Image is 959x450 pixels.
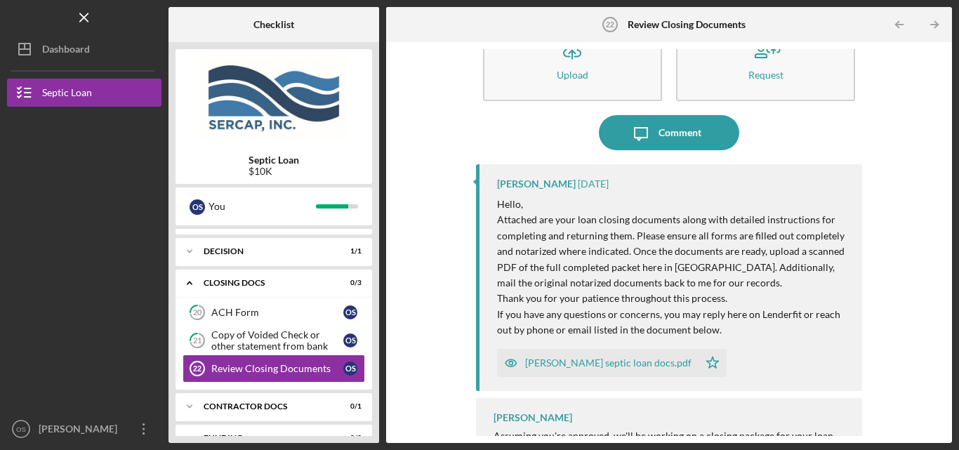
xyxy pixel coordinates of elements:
[193,364,201,373] tspan: 22
[7,79,161,107] button: Septic Loan
[7,415,161,443] button: OS[PERSON_NAME]
[599,115,739,150] button: Comment
[497,349,727,377] button: [PERSON_NAME] septic loan docs.pdf
[253,19,294,30] b: Checklist
[336,247,362,256] div: 1 / 1
[497,291,848,306] p: Thank you for your patience throughout this process.
[659,115,701,150] div: Comment
[190,199,205,215] div: O S
[209,194,316,218] div: You
[204,247,326,256] div: Decision
[211,329,343,352] div: Copy of Voided Check or other statement from bank
[42,35,90,67] div: Dashboard
[211,307,343,318] div: ACH Form
[343,333,357,348] div: O S
[676,20,855,101] button: Request
[183,298,365,326] a: 20ACH FormOS
[483,20,662,101] button: Upload
[16,425,26,433] text: OS
[204,279,326,287] div: CLOSING DOCS
[42,79,92,110] div: Septic Loan
[628,19,746,30] b: Review Closing Documents
[35,415,126,446] div: [PERSON_NAME]
[183,326,365,355] a: 21Copy of Voided Check or other statement from bankOS
[525,357,692,369] div: [PERSON_NAME] septic loan docs.pdf
[193,336,201,345] tspan: 21
[204,402,326,411] div: Contractor Docs
[336,279,362,287] div: 0 / 3
[557,70,588,80] div: Upload
[578,178,609,190] time: 2025-08-26 16:06
[748,70,783,80] div: Request
[249,166,299,177] div: $10K
[336,402,362,411] div: 0 / 1
[336,434,362,442] div: 0 / 3
[249,154,299,166] b: Septic Loan
[494,430,848,442] div: Assuming you're approved, we'll be working on a closing package for your loan.
[183,355,365,383] a: 22Review Closing DocumentsOS
[193,308,202,317] tspan: 20
[497,178,576,190] div: [PERSON_NAME]
[343,362,357,376] div: O S
[606,20,614,29] tspan: 22
[176,56,372,140] img: Product logo
[497,307,848,338] p: If you have any questions or concerns, you may reply here on Lenderfit or reach out by phone or e...
[7,35,161,63] button: Dashboard
[494,412,572,423] div: [PERSON_NAME]
[497,197,848,212] p: Hello,
[497,212,848,291] p: Attached are your loan closing documents along with detailed instructions for completing and retu...
[211,363,343,374] div: Review Closing Documents
[204,434,326,442] div: Funding
[343,305,357,319] div: O S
